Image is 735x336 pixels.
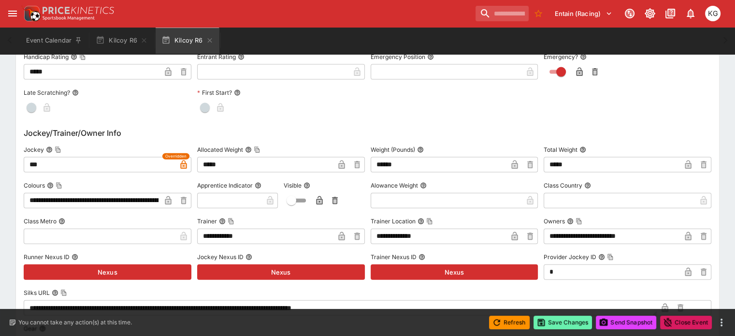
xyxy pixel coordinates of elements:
button: Emergency? [580,54,587,60]
button: Jockey Nexus ID [245,254,252,261]
div: Kevin Gutschlag [705,6,721,21]
button: Toggle light/dark mode [641,5,659,22]
button: OwnersCopy To Clipboard [567,218,574,225]
h6: Jockey/Trainer/Owner Info [24,127,711,139]
p: Emergency Position [371,53,425,61]
button: TrainerCopy To Clipboard [219,218,226,225]
button: Entrant Rating [238,54,245,60]
button: Copy To Clipboard [60,290,67,296]
button: open drawer [4,5,21,22]
button: Connected to PK [621,5,638,22]
button: Kevin Gutschlag [702,3,723,24]
button: Event Calendar [20,27,88,54]
img: PriceKinetics Logo [21,4,41,23]
button: Emergency Position [427,54,434,60]
button: Kilcoy R6 [156,27,219,54]
button: Copy To Clipboard [426,218,433,225]
button: Nexus [24,264,191,280]
button: Late Scratching? [72,89,79,96]
button: Copy To Clipboard [79,54,86,60]
button: Trainer Nexus ID [418,254,425,261]
p: Total Weight [544,146,577,154]
button: ColoursCopy To Clipboard [47,182,54,189]
button: Notifications [682,5,699,22]
p: Colours [24,181,45,190]
input: search [476,6,529,21]
button: Class Country [584,182,591,189]
button: Runner Nexus ID [72,254,78,261]
button: Apprentice Indicator [255,182,261,189]
button: Provider Jockey IDCopy To Clipboard [598,254,605,261]
button: Select Tenant [549,6,618,21]
button: Alowance Weight [420,182,427,189]
button: Close Event [660,316,712,329]
button: Trainer LocationCopy To Clipboard [418,218,424,225]
p: Trainer [197,217,217,225]
p: Class Metro [24,217,57,225]
p: First Start? [197,88,232,97]
button: Visible [303,182,310,189]
p: Owners [544,217,565,225]
p: Entrant Rating [197,53,236,61]
button: Copy To Clipboard [228,218,234,225]
button: Total Weight [579,146,586,153]
button: Allocated WeightCopy To Clipboard [245,146,252,153]
button: JockeyCopy To Clipboard [46,146,53,153]
button: Refresh [489,316,530,329]
button: No Bookmarks [531,6,546,21]
button: Copy To Clipboard [576,218,582,225]
p: Handicap Rating [24,53,69,61]
button: Copy To Clipboard [607,254,614,261]
button: Weight (Pounds) [417,146,424,153]
button: Copy To Clipboard [254,146,260,153]
button: First Start? [234,89,241,96]
p: Visible [284,181,302,190]
button: Class Metro [58,218,65,225]
button: more [716,317,727,328]
button: Save Changes [533,316,592,329]
button: Nexus [371,264,538,280]
span: Overridden [165,153,187,160]
p: Jockey [24,146,44,154]
button: Nexus [197,264,365,280]
button: Kilcoy R6 [90,27,154,54]
p: Runner Nexus ID [24,253,70,261]
p: Trainer Nexus ID [371,253,417,261]
p: Apprentice Indicator [197,181,253,190]
p: Trainer Location [371,217,416,225]
p: Late Scratching? [24,88,70,97]
button: Silks URLCopy To Clipboard [52,290,58,296]
button: Documentation [662,5,679,22]
p: Silks URL [24,289,50,297]
p: Emergency? [544,53,578,61]
button: Send Snapshot [596,316,656,329]
button: Copy To Clipboard [56,182,62,189]
p: Allocated Weight [197,146,243,154]
p: Provider Jockey ID [544,253,596,261]
p: You cannot take any action(s) at this time. [18,318,132,327]
img: Sportsbook Management [43,16,95,20]
button: Handicap RatingCopy To Clipboard [71,54,77,60]
p: Jockey Nexus ID [197,253,244,261]
button: Copy To Clipboard [55,146,61,153]
p: Alowance Weight [371,181,418,190]
p: Weight (Pounds) [371,146,415,154]
p: Class Country [544,181,582,190]
img: PriceKinetics [43,7,114,14]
